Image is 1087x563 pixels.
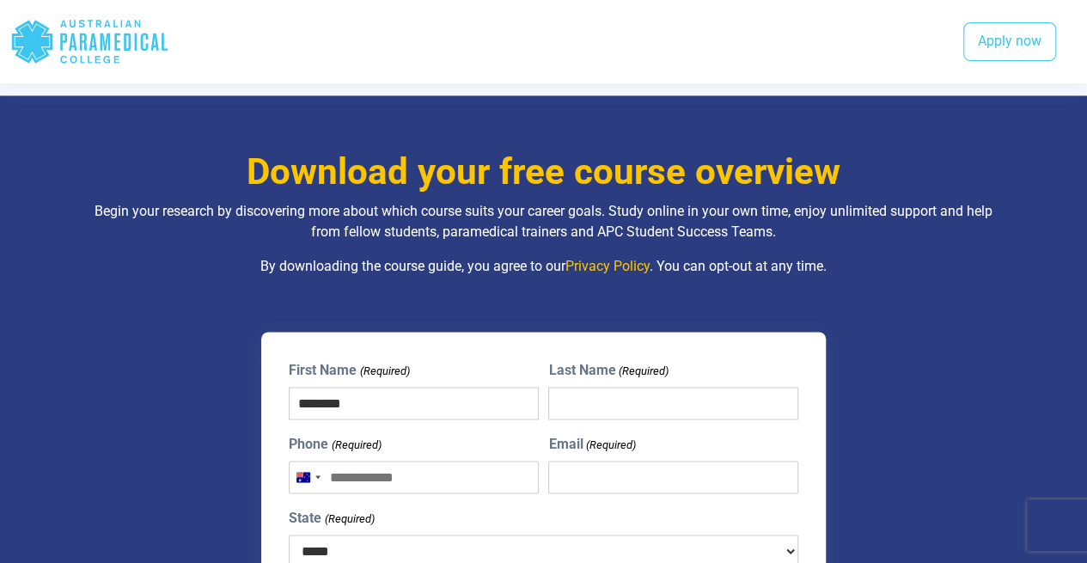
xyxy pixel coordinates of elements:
label: Last Name [548,359,668,380]
span: (Required) [330,436,382,453]
span: (Required) [358,362,410,379]
label: Phone [289,433,381,454]
span: (Required) [617,362,669,379]
a: Apply now [963,22,1056,62]
label: First Name [289,359,409,380]
h3: Download your free course overview [90,150,997,194]
p: By downloading the course guide, you agree to our . You can opt-out at any time. [90,256,997,277]
button: Selected country [290,462,326,493]
p: Begin your research by discovering more about which course suits your career goals. Study online ... [90,201,997,242]
div: Australian Paramedical College [10,14,169,70]
span: (Required) [584,436,636,453]
span: (Required) [323,510,375,527]
label: Email [548,433,635,454]
label: State [289,507,374,528]
a: Privacy Policy [565,258,650,274]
